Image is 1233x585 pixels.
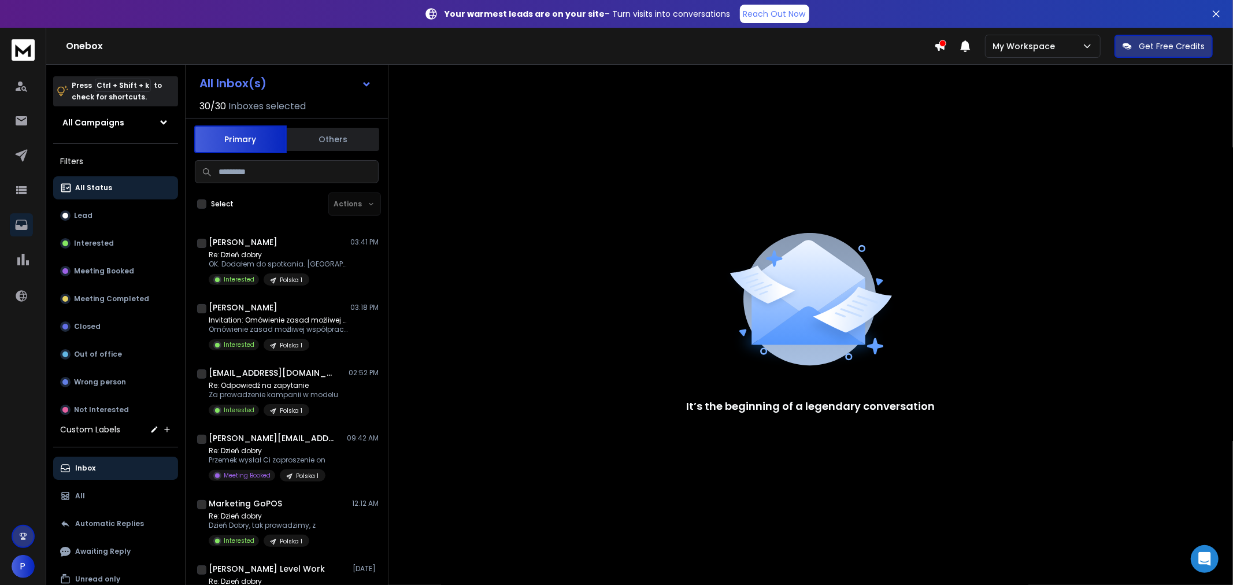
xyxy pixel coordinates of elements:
[60,424,120,435] h3: Custom Labels
[194,125,287,153] button: Primary
[209,381,338,390] p: Re: Odpowiedź na zapytanie
[287,127,379,152] button: Others
[352,499,379,508] p: 12:12 AM
[1114,35,1213,58] button: Get Free Credits
[53,457,178,480] button: Inbox
[53,315,178,338] button: Closed
[53,371,178,394] button: Wrong person
[53,484,178,508] button: All
[53,540,178,563] button: Awaiting Reply
[224,340,254,349] p: Interested
[209,236,277,248] h1: [PERSON_NAME]
[743,8,806,20] p: Reach Out Now
[280,406,302,415] p: Polska 1
[53,232,178,255] button: Interested
[1139,40,1205,52] p: Get Free Credits
[74,322,101,331] p: Closed
[12,555,35,578] button: P
[687,398,935,414] p: It’s the beginning of a legendary conversation
[53,153,178,169] h3: Filters
[75,575,120,584] p: Unread only
[209,446,325,456] p: Re: Dzień dobry
[75,547,131,556] p: Awaiting Reply
[53,176,178,199] button: All Status
[74,239,114,248] p: Interested
[353,564,379,573] p: [DATE]
[280,341,302,350] p: Polska 1
[62,117,124,128] h1: All Campaigns
[53,287,178,310] button: Meeting Completed
[224,536,254,545] p: Interested
[296,472,319,480] p: Polska 1
[211,199,234,209] label: Select
[993,40,1060,52] p: My Workspace
[224,275,254,284] p: Interested
[53,111,178,134] button: All Campaigns
[209,498,282,509] h1: Marketing GoPOS
[74,266,134,276] p: Meeting Booked
[72,80,162,103] p: Press to check for shortcuts.
[53,260,178,283] button: Meeting Booked
[280,537,302,546] p: Polska 1
[53,343,178,366] button: Out of office
[75,491,85,501] p: All
[224,406,254,414] p: Interested
[349,368,379,377] p: 02:52 PM
[190,72,381,95] button: All Inbox(s)
[209,563,325,575] h1: [PERSON_NAME] Level Work
[66,39,934,53] h1: Onebox
[347,434,379,443] p: 09:42 AM
[209,260,347,269] p: OK. Dodałem do spotkania. [GEOGRAPHIC_DATA]
[350,303,379,312] p: 03:18 PM
[209,456,325,465] p: Przemek wysłał Ci zaproszenie on
[209,302,277,313] h1: [PERSON_NAME]
[75,519,144,528] p: Automatic Replies
[74,405,129,414] p: Not Interested
[75,183,112,192] p: All Status
[228,99,306,113] h3: Inboxes selected
[209,390,338,399] p: Za prowadzenie kampanii w modelu
[209,316,347,325] p: Invitation: Omówienie zasad możliwej współpracy.
[53,398,178,421] button: Not Interested
[53,204,178,227] button: Lead
[1191,545,1219,573] div: Open Intercom Messenger
[209,325,347,334] p: Omówienie zasad możliwej współpracy. [DATE]
[350,238,379,247] p: 03:41 PM
[74,211,92,220] p: Lead
[209,521,316,530] p: Dzień Dobry, tak prowadzimy, z
[740,5,809,23] a: Reach Out Now
[224,471,271,480] p: Meeting Booked
[74,350,122,359] p: Out of office
[209,367,336,379] h1: [EMAIL_ADDRESS][DOMAIN_NAME]
[53,512,178,535] button: Automatic Replies
[209,250,347,260] p: Re: Dzień dobry
[280,276,302,284] p: Polska 1
[445,8,605,20] strong: Your warmest leads are on your site
[95,79,151,92] span: Ctrl + Shift + k
[199,77,266,89] h1: All Inbox(s)
[199,99,226,113] span: 30 / 30
[209,512,316,521] p: Re: Dzień dobry
[74,377,126,387] p: Wrong person
[75,464,95,473] p: Inbox
[209,432,336,444] h1: [PERSON_NAME][EMAIL_ADDRESS][DOMAIN_NAME]
[445,8,731,20] p: – Turn visits into conversations
[12,39,35,61] img: logo
[74,294,149,303] p: Meeting Completed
